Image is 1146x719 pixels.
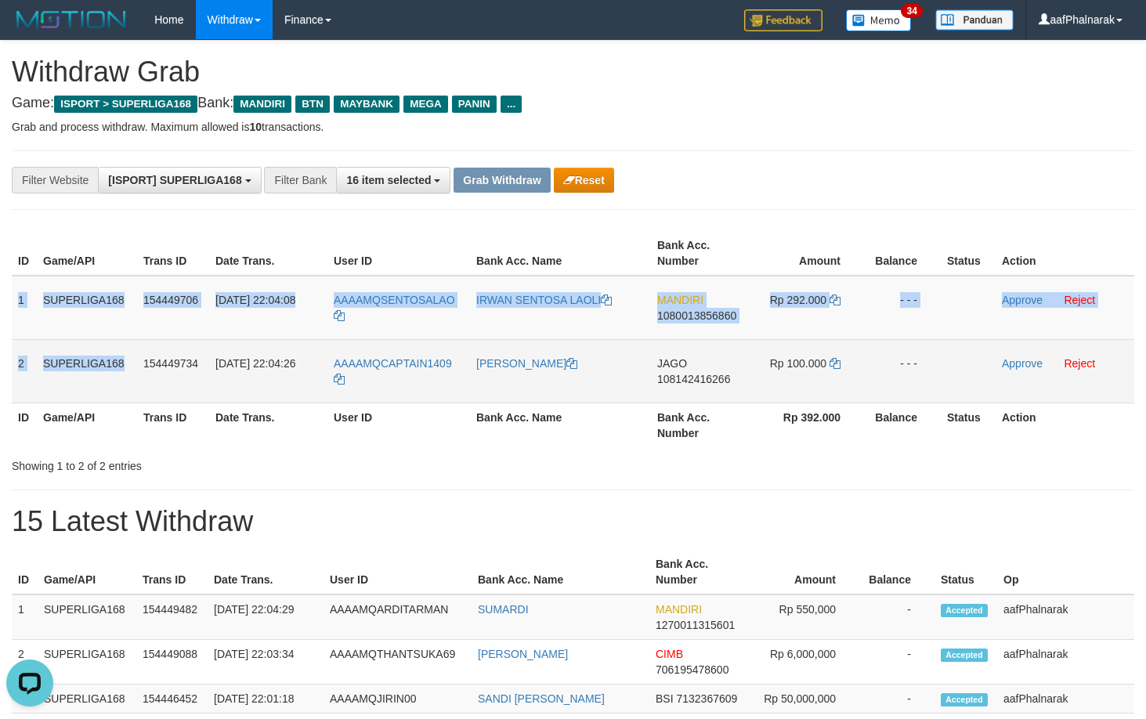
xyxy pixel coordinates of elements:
[452,96,497,113] span: PANIN
[478,692,605,705] a: SANDI [PERSON_NAME]
[12,594,38,640] td: 1
[997,685,1134,714] td: aafPhalnarak
[749,403,864,447] th: Rp 392.000
[454,168,550,193] button: Grab Withdraw
[657,294,703,306] span: MANDIRI
[37,339,137,403] td: SUPERLIGA168
[136,640,208,685] td: 154449088
[38,685,136,714] td: SUPERLIGA168
[996,403,1134,447] th: Action
[12,506,1134,537] h1: 15 Latest Withdraw
[136,550,208,594] th: Trans ID
[324,640,472,685] td: AAAAMQTHANTSUKA69
[941,649,988,662] span: Accepted
[136,685,208,714] td: 154446452
[12,231,37,276] th: ID
[746,550,859,594] th: Amount
[403,96,448,113] span: MEGA
[215,294,295,306] span: [DATE] 22:04:08
[143,357,198,370] span: 154449734
[996,231,1134,276] th: Action
[208,550,324,594] th: Date Trans.
[651,403,749,447] th: Bank Acc. Number
[208,594,324,640] td: [DATE] 22:04:29
[941,693,988,706] span: Accepted
[554,168,614,193] button: Reset
[54,96,197,113] span: ISPORT > SUPERLIGA168
[1064,357,1095,370] a: Reject
[830,357,841,370] a: Copy 100000 to clipboard
[98,167,261,193] button: [ISPORT] SUPERLIGA168
[324,594,472,640] td: AAAAMQARDITARMAN
[38,594,136,640] td: SUPERLIGA168
[12,96,1134,111] h4: Game: Bank:
[830,294,841,306] a: Copy 292000 to clipboard
[770,294,826,306] span: Rp 292.000
[334,357,452,370] span: AAAAMQCAPTAIN1409
[12,339,37,403] td: 2
[941,604,988,617] span: Accepted
[864,403,941,447] th: Balance
[749,231,864,276] th: Amount
[997,640,1134,685] td: aafPhalnarak
[327,403,470,447] th: User ID
[12,550,38,594] th: ID
[12,56,1134,88] h1: Withdraw Grab
[746,640,859,685] td: Rp 6,000,000
[676,692,737,705] span: Copy 7132367609 to clipboard
[935,550,997,594] th: Status
[656,692,674,705] span: BSI
[324,550,472,594] th: User ID
[476,294,612,306] a: IRWAN SENTOSA LAOLI
[12,276,37,340] td: 1
[1064,294,1095,306] a: Reject
[346,174,431,186] span: 16 item selected
[941,403,996,447] th: Status
[1002,357,1043,370] a: Approve
[656,648,683,660] span: CIMB
[864,231,941,276] th: Balance
[136,594,208,640] td: 154449482
[864,276,941,340] td: - - -
[657,357,687,370] span: JAGO
[137,403,209,447] th: Trans ID
[478,648,568,660] a: [PERSON_NAME]
[334,357,452,385] a: AAAAMQCAPTAIN1409
[38,640,136,685] td: SUPERLIGA168
[651,231,749,276] th: Bank Acc. Number
[334,294,455,306] span: AAAAMQSENTOSALAO
[470,231,651,276] th: Bank Acc. Name
[209,231,327,276] th: Date Trans.
[38,550,136,594] th: Game/API
[656,619,735,631] span: Copy 1270011315601 to clipboard
[12,8,131,31] img: MOTION_logo.png
[472,550,649,594] th: Bank Acc. Name
[334,294,455,322] a: AAAAMQSENTOSALAO
[859,640,935,685] td: -
[208,640,324,685] td: [DATE] 22:03:34
[657,373,730,385] span: Copy 108142416266 to clipboard
[295,96,330,113] span: BTN
[264,167,336,193] div: Filter Bank
[941,231,996,276] th: Status
[846,9,912,31] img: Button%20Memo.svg
[37,276,137,340] td: SUPERLIGA168
[12,452,466,474] div: Showing 1 to 2 of 2 entries
[12,167,98,193] div: Filter Website
[108,174,241,186] span: [ISPORT] SUPERLIGA168
[209,403,327,447] th: Date Trans.
[208,685,324,714] td: [DATE] 22:01:18
[656,663,728,676] span: Copy 706195478600 to clipboard
[864,339,941,403] td: - - -
[649,550,746,594] th: Bank Acc. Number
[501,96,522,113] span: ...
[336,167,450,193] button: 16 item selected
[37,231,137,276] th: Game/API
[6,6,53,53] button: Open LiveChat chat widget
[657,309,736,322] span: Copy 1080013856860 to clipboard
[37,403,137,447] th: Game/API
[935,9,1014,31] img: panduan.png
[770,357,826,370] span: Rp 100.000
[12,640,38,685] td: 2
[1002,294,1043,306] a: Approve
